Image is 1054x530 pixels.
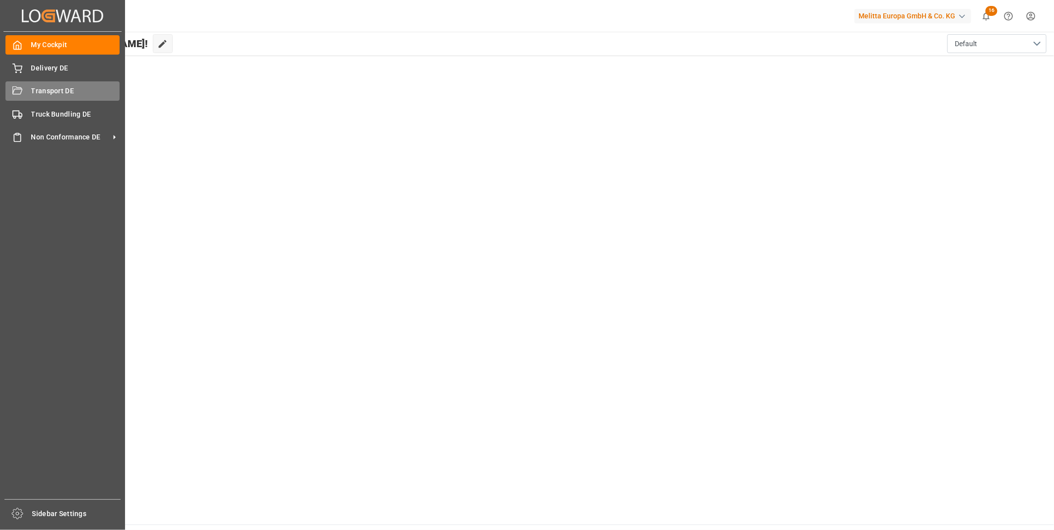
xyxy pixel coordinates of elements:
span: Transport DE [31,86,120,96]
span: My Cockpit [31,40,120,50]
span: Delivery DE [31,63,120,73]
span: 16 [986,6,997,16]
span: Truck Bundling DE [31,109,120,120]
button: open menu [947,34,1047,53]
span: Non Conformance DE [31,132,110,142]
button: Melitta Europa GmbH & Co. KG [855,6,975,25]
span: Default [955,39,977,49]
a: My Cockpit [5,35,120,55]
div: Melitta Europa GmbH & Co. KG [855,9,971,23]
a: Transport DE [5,81,120,101]
span: Sidebar Settings [32,509,121,519]
a: Truck Bundling DE [5,104,120,124]
span: Hello [PERSON_NAME]! [41,34,148,53]
button: show 16 new notifications [975,5,997,27]
button: Help Center [997,5,1020,27]
a: Delivery DE [5,58,120,77]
